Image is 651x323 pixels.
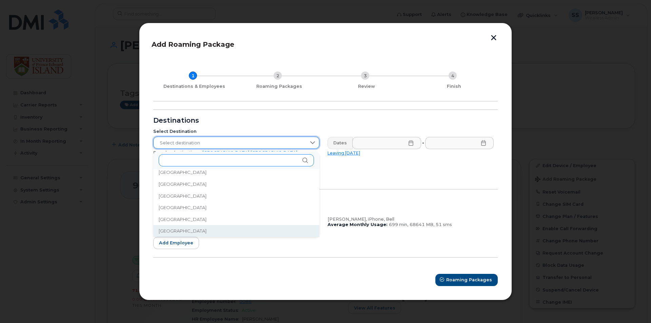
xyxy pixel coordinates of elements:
div: Review [325,84,408,89]
span: [GEOGRAPHIC_DATA] [159,193,206,199]
span: [GEOGRAPHIC_DATA] [159,216,206,223]
span: [GEOGRAPHIC_DATA] [159,181,206,187]
div: Destinations [153,118,498,123]
div: - [421,137,426,149]
div: Employees [153,198,498,203]
div: Roaming Packages [238,84,320,89]
li: Bahamas [153,190,319,202]
div: 4 [449,72,457,80]
a: [GEOGRAPHIC_DATA] [202,150,249,155]
span: Popular destinations: [153,150,201,155]
span: Add employee [159,240,193,246]
li: Austria [153,166,319,178]
button: Add employee [153,237,199,249]
input: Please fill out this field [352,137,421,149]
div: 3 [361,72,369,80]
span: Select destination [154,137,306,149]
button: Roaming Packages [435,274,498,286]
input: Please fill out this field [425,137,494,149]
div: [PERSON_NAME], iPhone, Bell [328,217,494,222]
li: Bangladesh [153,214,319,225]
a: [GEOGRAPHIC_DATA] [251,150,297,155]
span: [GEOGRAPHIC_DATA] [159,169,206,176]
span: [GEOGRAPHIC_DATA] [159,228,206,234]
span: [GEOGRAPHIC_DATA] [159,204,206,211]
span: Roaming Packages [446,277,492,283]
a: Leaving [DATE] [328,150,360,156]
li: Barbados [153,225,319,237]
b: Average Monthly Usage: [328,222,388,227]
span: 68641 MB, [410,222,434,227]
div: 2 [274,72,282,80]
li: Bahrain [153,202,319,214]
div: Select Destination [153,129,319,134]
span: 699 min, [389,222,408,227]
span: 51 sms [436,222,452,227]
div: Finish [413,84,495,89]
li: Azerbaijan [153,178,319,190]
span: Add Roaming Package [152,40,234,48]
